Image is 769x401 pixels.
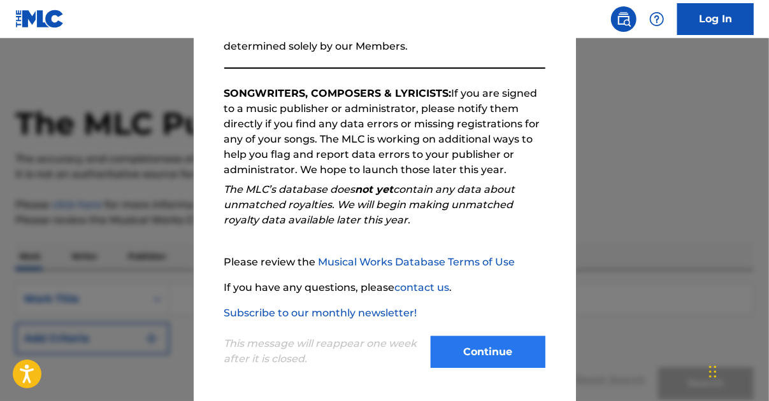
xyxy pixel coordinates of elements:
[224,24,545,54] p: The accuracy and completeness of The MLC’s data is determined solely by our Members.
[224,87,452,99] strong: SONGWRITERS, COMPOSERS & LYRICISTS:
[431,336,545,368] button: Continue
[224,183,515,226] em: The MLC’s database does contain any data about unmatched royalties. We will begin making unmatche...
[677,3,754,35] a: Log In
[356,183,394,195] strong: not yet
[224,280,545,295] p: If you have any questions, please .
[15,10,64,28] img: MLC Logo
[395,281,450,293] a: contact us
[319,256,515,268] a: Musical Works Database Terms of Use
[224,307,417,319] a: Subscribe to our monthly newsletter!
[644,6,670,32] div: Help
[224,336,423,367] p: This message will reappear one week after it is closed.
[616,11,631,27] img: search
[705,340,769,401] iframe: Chat Widget
[649,11,665,27] img: help
[224,255,545,270] p: Please review the
[224,86,545,178] p: If you are signed to a music publisher or administrator, please notify them directly if you find ...
[709,353,717,391] div: Drag
[611,6,636,32] a: Public Search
